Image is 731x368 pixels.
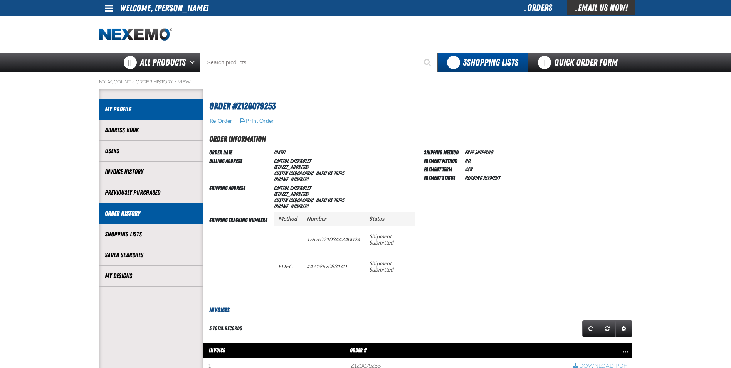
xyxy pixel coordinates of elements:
span: Invoice [209,347,225,353]
bdo: [PHONE_NUMBER] [274,203,308,209]
span: US [327,170,332,176]
td: Shipping Address [209,183,271,210]
nav: Breadcrumbs [99,79,632,85]
span: ACH [465,166,472,172]
a: Previously Purchased [105,188,197,197]
h3: Invoices [203,306,632,315]
span: / [132,79,134,85]
td: Billing Address [209,156,271,183]
strong: 3 [463,57,467,68]
th: Row actions [568,343,632,358]
input: Search [200,53,438,72]
a: View [178,79,191,85]
span: All Products [140,56,186,69]
a: Address Book [105,126,197,135]
a: Refresh grid action [582,320,599,337]
span: [GEOGRAPHIC_DATA] [289,197,326,203]
td: Payment Term [424,165,462,173]
a: My Designs [105,272,197,280]
bdo: 78745 [333,170,344,176]
td: 1z6vr0210344340024 [302,226,365,253]
span: [STREET_ADDRESS] [274,164,309,170]
a: My Account [99,79,131,85]
td: Shipping Tracking Numbers [209,210,271,293]
span: Shopping Lists [463,57,518,68]
a: Order History [136,79,173,85]
span: P.O. [465,158,471,164]
button: Re-Order [209,117,233,124]
span: Order # [350,347,367,353]
button: You have 3 Shopping Lists. Open to view details [438,53,528,72]
span: Pending payment [465,175,500,181]
bdo: 78745 [333,197,344,203]
span: Capitol Chevrolet [274,158,311,164]
bdo: [PHONE_NUMBER] [274,176,308,182]
button: Print Order [239,117,274,124]
td: Payment Method [424,156,462,165]
span: Free Shipping [465,149,492,155]
td: Shipment Submitted [365,226,415,253]
span: AUSTIN [274,197,287,203]
span: Capitol Chevrolet [274,185,311,191]
th: Status [365,212,415,226]
button: Start Searching [418,53,438,72]
a: Reset grid action [599,320,616,337]
a: Quick Order Form [528,53,632,72]
td: Shipment Submitted [365,253,415,280]
span: AUSTIN [274,170,287,176]
a: Shopping Lists [105,230,197,239]
a: Home [99,28,172,41]
h2: Order Information [209,133,632,145]
td: Order Date [209,148,271,156]
a: Users [105,147,197,155]
span: / [174,79,177,85]
td: #471957083140 [302,253,365,280]
td: Payment Status [424,173,462,182]
span: [GEOGRAPHIC_DATA] [289,170,326,176]
span: Order #Z120079253 [209,101,276,111]
a: Saved Searches [105,251,197,260]
div: 3 total records [209,325,242,332]
button: Open All Products pages [187,53,200,72]
td: FDEG [274,253,302,280]
a: Invoice History [105,167,197,176]
img: Nexemo logo [99,28,172,41]
a: My Profile [105,105,197,114]
th: Method [274,212,302,226]
span: [STREET_ADDRESS] [274,191,309,197]
a: Expand or Collapse Grid Settings [615,320,632,337]
td: Shipping Method [424,148,462,156]
span: [DATE] [274,149,285,155]
a: Order History [105,209,197,218]
th: Number [302,212,365,226]
span: US [327,197,332,203]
